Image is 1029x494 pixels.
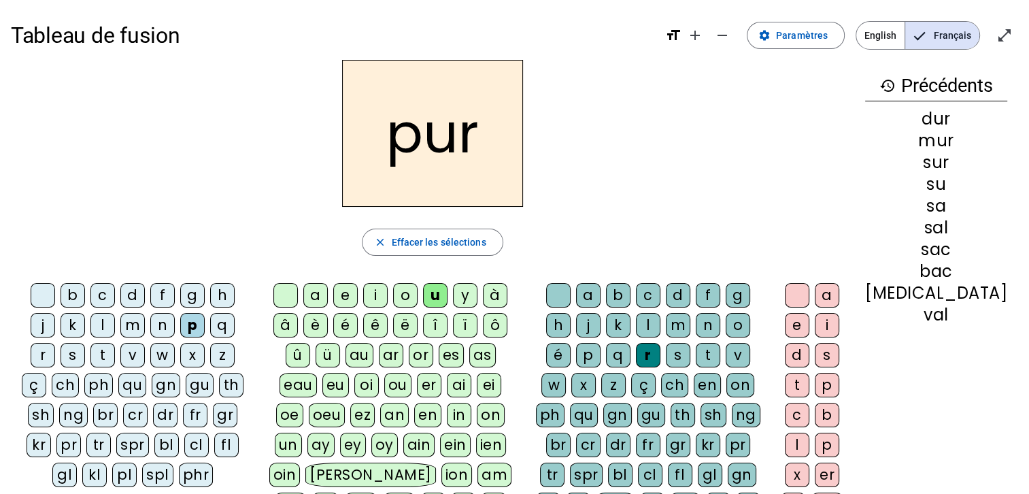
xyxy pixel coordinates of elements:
[142,463,173,487] div: spl
[84,373,113,397] div: ph
[608,463,632,487] div: bl
[116,433,149,457] div: spr
[606,313,630,337] div: k
[665,27,681,44] mat-icon: format_size
[636,343,660,367] div: r
[996,27,1013,44] mat-icon: open_in_full
[696,433,720,457] div: kr
[726,283,750,308] div: g
[403,433,435,457] div: ain
[815,313,839,337] div: i
[785,343,809,367] div: d
[373,236,386,248] mat-icon: close
[546,313,571,337] div: h
[747,22,845,49] button: Paramètres
[603,403,632,427] div: gn
[483,283,507,308] div: à
[453,313,477,337] div: ï
[668,463,692,487] div: fl
[477,463,511,487] div: am
[123,403,148,427] div: cr
[671,403,695,427] div: th
[59,403,88,427] div: ng
[815,463,839,487] div: er
[698,463,722,487] div: gl
[11,14,654,57] h1: Tableau de fusion
[865,285,1007,301] div: [MEDICAL_DATA]
[540,463,564,487] div: tr
[601,373,626,397] div: z
[687,27,703,44] mat-icon: add
[150,343,175,367] div: w
[785,403,809,427] div: c
[307,433,335,457] div: ay
[86,433,111,457] div: tr
[52,373,79,397] div: ch
[362,229,503,256] button: Effacer les sélections
[865,307,1007,323] div: val
[31,313,55,337] div: j
[22,373,46,397] div: ç
[865,154,1007,171] div: sur
[153,403,178,427] div: dr
[576,283,601,308] div: a
[447,403,471,427] div: in
[666,313,690,337] div: m
[414,403,441,427] div: en
[179,463,214,487] div: phr
[354,373,379,397] div: oi
[576,433,601,457] div: cr
[371,433,398,457] div: oy
[636,433,660,457] div: fr
[636,313,660,337] div: l
[391,234,486,250] span: Effacer les sélections
[576,313,601,337] div: j
[61,313,85,337] div: k
[380,403,409,427] div: an
[606,433,630,457] div: dr
[120,343,145,367] div: v
[316,343,340,367] div: ü
[286,343,310,367] div: û
[90,313,115,337] div: l
[991,22,1018,49] button: Entrer en plein écran
[27,433,51,457] div: kr
[118,373,146,397] div: qu
[350,403,375,427] div: ez
[214,433,239,457] div: fl
[150,283,175,308] div: f
[152,373,180,397] div: gn
[186,373,214,397] div: gu
[441,463,473,487] div: ion
[638,463,662,487] div: cl
[120,283,145,308] div: d
[82,463,107,487] div: kl
[384,373,411,397] div: ou
[865,111,1007,127] div: dur
[180,283,205,308] div: g
[570,463,603,487] div: spr
[637,403,665,427] div: gu
[342,60,523,207] h2: pur
[576,343,601,367] div: p
[154,433,179,457] div: bl
[340,433,366,457] div: ey
[112,463,137,487] div: pl
[423,283,448,308] div: u
[728,463,756,487] div: gn
[726,313,750,337] div: o
[815,373,839,397] div: p
[815,283,839,308] div: a
[180,313,205,337] div: p
[696,313,720,337] div: n
[636,283,660,308] div: c
[393,283,418,308] div: o
[453,283,477,308] div: y
[606,283,630,308] div: b
[536,403,564,427] div: ph
[905,22,979,49] span: Français
[447,373,471,397] div: ai
[276,403,303,427] div: oe
[61,343,85,367] div: s
[183,403,207,427] div: fr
